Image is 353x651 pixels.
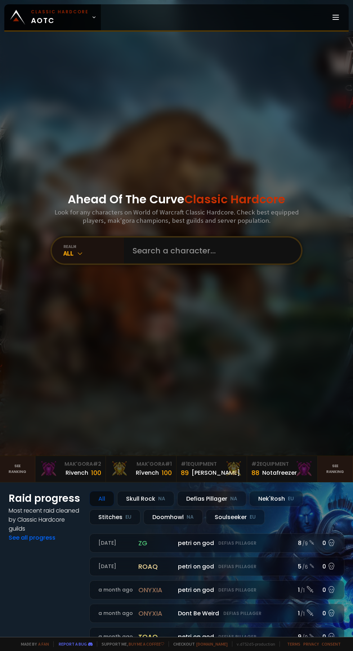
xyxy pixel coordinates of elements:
div: Rivench [66,468,88,477]
div: Equipment [181,460,242,468]
div: Rîvench [136,468,159,477]
span: Checkout [169,641,228,647]
div: 88 [251,468,259,478]
a: #1Equipment89[PERSON_NAME] [176,456,247,482]
a: Mak'Gora#2Rivench100 [35,456,106,482]
a: Report a bug [59,641,87,647]
small: EU [288,495,294,502]
span: v. d752d5 - production [232,641,275,647]
h1: Ahead Of The Curve [68,191,285,208]
span: # 2 [93,460,101,468]
a: Classic HardcoreAOTC [4,4,101,30]
a: Privacy [303,641,319,647]
small: NA [187,514,194,521]
small: EU [125,514,131,521]
small: NA [158,495,165,502]
div: 100 [91,468,101,478]
div: Doomhowl [143,509,203,525]
a: Terms [287,641,300,647]
a: a month agoonyxiapetri on godDefias Pillager1 /10 [89,580,344,599]
span: AOTC [31,9,89,26]
small: Classic Hardcore [31,9,89,15]
div: Defias Pillager [177,491,246,506]
div: Skull Rock [117,491,174,506]
small: EU [250,514,256,521]
div: 100 [162,468,172,478]
small: NA [230,495,237,502]
div: Soulseeker [206,509,265,525]
div: Notafreezer [262,468,297,477]
div: All [89,491,114,506]
div: 89 [181,468,189,478]
a: [DATE]zgpetri on godDefias Pillager8 /90 [89,533,344,553]
a: Consent [322,641,341,647]
h4: Most recent raid cleaned by Classic Hardcore guilds [9,506,81,533]
h3: Look for any characters on World of Warcraft Classic Hardcore. Check best equipped players, mak'g... [53,208,300,225]
div: Equipment [251,460,313,468]
span: # 1 [181,460,188,468]
a: a month agotoaqpetri on godDefias Pillager9 /90 [89,627,344,646]
span: Support me, [97,641,164,647]
span: # 2 [251,460,260,468]
a: [DATE]roaqpetri on godDefias Pillager5 /60 [89,557,344,576]
a: #2Equipment88Notafreezer [247,456,318,482]
div: Mak'Gora [40,460,101,468]
div: Stitches [89,509,140,525]
h1: Raid progress [9,491,81,506]
a: Seeranking [318,456,353,482]
a: See all progress [9,533,55,542]
span: Classic Hardcore [184,191,285,207]
a: a fan [38,641,49,647]
a: Mak'Gora#1Rîvench100 [106,456,176,482]
div: [PERSON_NAME] [192,468,240,477]
div: Nek'Rosh [249,491,303,506]
a: a month agoonyxiaDont Be WeirdDefias Pillager1 /10 [89,604,344,623]
div: Mak'Gora [110,460,172,468]
input: Search a character... [128,238,292,263]
span: # 1 [165,460,172,468]
div: realm [63,244,124,249]
a: [DOMAIN_NAME] [196,641,228,647]
div: All [63,249,124,257]
a: Buy me a coffee [129,641,164,647]
span: Made by [17,641,49,647]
